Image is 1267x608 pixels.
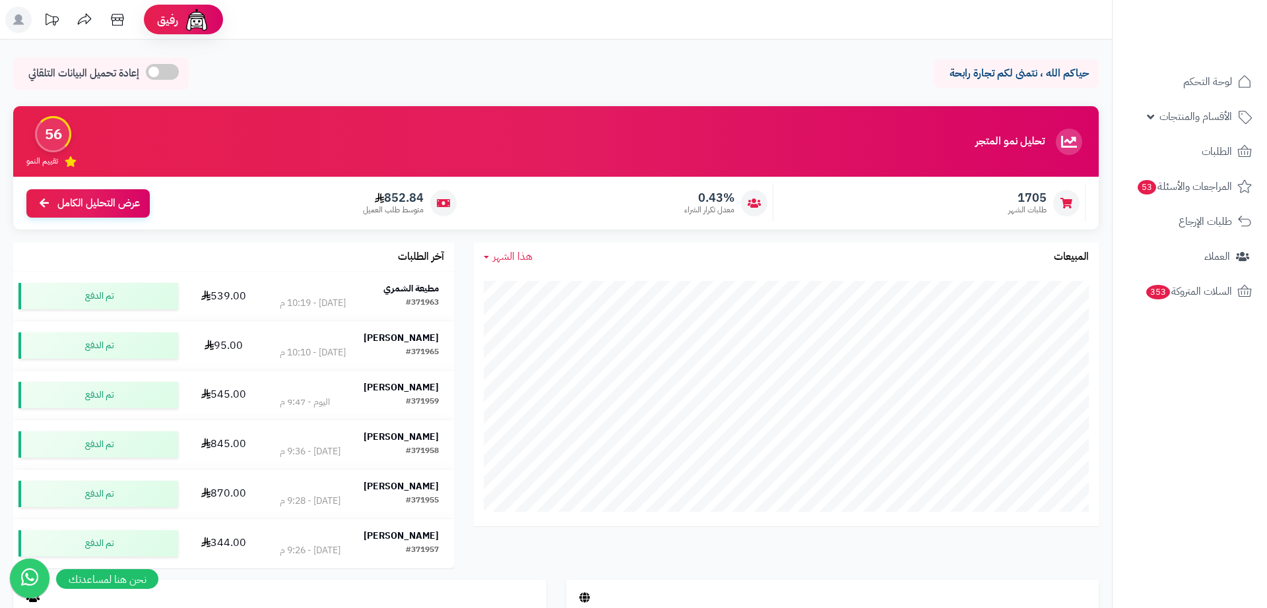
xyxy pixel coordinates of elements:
td: 95.00 [183,321,265,370]
div: #371955 [406,495,439,508]
td: 545.00 [183,371,265,419]
span: 1705 [1008,191,1047,205]
div: #371959 [406,396,439,409]
a: لوحة التحكم [1121,66,1259,98]
h3: تحليل نمو المتجر [975,136,1045,148]
div: تم الدفع [18,382,178,408]
h3: المبيعات [1054,251,1089,263]
div: اليوم - 9:47 م [280,396,330,409]
strong: مطيعة الشمري [383,282,439,295]
div: [DATE] - 10:19 م [280,297,346,310]
span: 53 [1138,180,1156,195]
h3: آخر الطلبات [398,251,444,263]
a: السلات المتروكة353 [1121,276,1259,307]
a: المراجعات والأسئلة53 [1121,171,1259,202]
div: [DATE] - 10:10 م [280,346,346,359]
a: طلبات الإرجاع [1121,206,1259,237]
span: إعادة تحميل البيانات التلقائي [28,66,139,81]
span: طلبات الشهر [1008,204,1047,216]
span: الطلبات [1202,142,1232,161]
div: [DATE] - 9:36 م [280,445,341,458]
span: 852.84 [363,191,424,205]
span: لوحة التحكم [1183,73,1232,91]
td: 344.00 [183,519,265,568]
span: عرض التحليل الكامل [57,196,140,211]
div: تم الدفع [18,481,178,507]
div: تم الدفع [18,283,178,309]
strong: [PERSON_NAME] [364,529,439,543]
span: المراجعات والأسئلة [1136,177,1232,196]
a: العملاء [1121,241,1259,272]
div: #371965 [406,346,439,359]
strong: [PERSON_NAME] [364,380,439,394]
a: تحديثات المنصة [35,7,68,36]
td: 845.00 [183,420,265,469]
a: هذا الشهر [484,249,533,264]
div: تم الدفع [18,431,178,458]
a: الطلبات [1121,136,1259,167]
div: #371963 [406,297,439,310]
span: معدل تكرار الشراء [684,204,734,216]
strong: [PERSON_NAME] [364,479,439,493]
div: [DATE] - 9:28 م [280,495,341,508]
span: 0.43% [684,191,734,205]
strong: [PERSON_NAME] [364,430,439,444]
td: 539.00 [183,272,265,320]
span: السلات المتروكة [1145,282,1232,301]
span: 353 [1146,285,1170,299]
span: رفيق [157,12,178,28]
span: الأقسام والمنتجات [1159,107,1232,126]
span: متوسط طلب العميل [363,204,424,216]
span: طلبات الإرجاع [1179,212,1232,231]
span: العملاء [1204,247,1230,266]
img: ai-face.png [183,7,210,33]
div: [DATE] - 9:26 م [280,544,341,557]
div: #371958 [406,445,439,458]
div: تم الدفع [18,332,178,359]
div: #371957 [406,544,439,557]
div: تم الدفع [18,530,178,557]
span: هذا الشهر [493,249,533,264]
a: عرض التحليل الكامل [26,189,150,218]
td: 870.00 [183,470,265,518]
span: تقييم النمو [26,156,58,167]
strong: [PERSON_NAME] [364,331,439,345]
p: حياكم الله ، نتمنى لكم تجارة رابحة [944,66,1089,81]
